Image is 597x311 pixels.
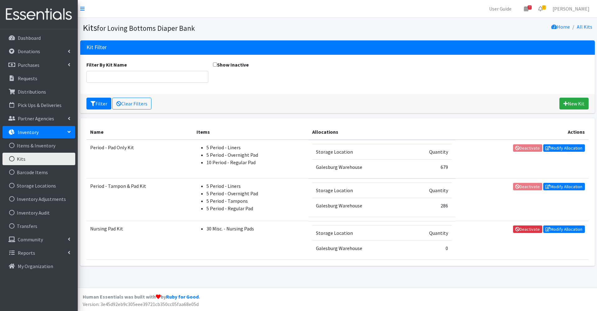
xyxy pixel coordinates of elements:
td: Quantity [406,183,452,198]
a: Home [551,24,570,30]
li: 5 Period - Overnight Pad [206,190,305,197]
td: Storage Location [312,144,406,159]
a: Transfers [2,220,75,232]
p: Requests [18,75,37,81]
p: Purchases [18,62,39,68]
a: Clear Filters [112,98,151,109]
li: 5 Period - Tampons [206,197,305,205]
a: Pick Ups & Deliveries [2,99,75,111]
a: Deactivate [513,225,542,233]
td: Galesburg Warehouse [312,159,406,174]
input: Show Inactive [213,63,217,67]
a: Distributions [2,86,75,98]
a: Barcode Items [2,166,75,179]
p: Donations [18,48,40,54]
a: Donations [2,45,75,58]
a: [PERSON_NAME] [548,2,595,15]
a: Ruby for Good [166,294,199,300]
td: 679 [406,159,452,174]
li: 10 Period - Regular Pad [206,159,305,166]
a: Kits [2,153,75,165]
p: Reports [18,250,35,256]
a: Reports [2,247,75,259]
li: 5 Period - Liners [206,182,305,190]
p: My Organization [18,263,53,269]
label: Filter By Kit Name [86,61,127,68]
a: Storage Locations [2,179,75,192]
a: Purchases [2,59,75,71]
small: for Loving Bottoms Diaper Bank [97,24,195,33]
li: 30 Misc. - Nursing Pads [206,225,305,232]
a: My Organization [2,260,75,272]
a: Items & Inventory [2,139,75,152]
li: 5 Period - Liners [206,144,305,151]
td: Storage Location [312,225,406,240]
th: Allocations [308,124,456,140]
li: 5 Period - Regular Pad [206,205,305,212]
label: Show Inactive [213,61,249,68]
button: Filter [86,98,111,109]
td: Storage Location [312,183,406,198]
td: Nursing Pad Kit [86,221,193,260]
th: Items [193,124,308,140]
td: Period - Tampon & Pad Kit [86,179,193,221]
a: Modify Allocation [543,183,585,190]
a: Inventory Audit [2,207,75,219]
a: Community [2,233,75,246]
a: All Kits [577,24,592,30]
td: 0 [406,240,452,256]
p: Pick Ups & Deliveries [18,102,62,108]
td: Galesburg Warehouse [312,198,406,213]
a: Dashboard [2,32,75,44]
p: Inventory [18,129,39,135]
p: Community [18,236,43,243]
td: Period - Pad Only Kit [86,140,193,179]
a: 7 [519,2,533,15]
span: Version: 3e45d92eb9c305eee39721cb350cc05faa68e05d [83,301,199,307]
th: Name [86,124,193,140]
a: User Guide [484,2,516,15]
th: Actions [456,124,588,140]
h3: Kit Filter [86,44,107,51]
a: Partner Agencies [2,112,75,125]
a: Inventory [2,126,75,138]
span: 2 [542,5,546,10]
td: Quantity [406,225,452,240]
p: Dashboard [18,35,41,41]
td: Galesburg Warehouse [312,240,406,256]
a: 2 [533,2,548,15]
a: Requests [2,72,75,85]
img: HumanEssentials [2,4,75,25]
a: Inventory Adjustments [2,193,75,205]
td: Quantity [406,144,452,159]
p: Distributions [18,89,46,95]
p: Partner Agencies [18,115,54,122]
td: 286 [406,198,452,213]
li: 5 Period - Overnight Pad [206,151,305,159]
strong: Human Essentials was built with by . [83,294,200,300]
h1: Kits [83,22,335,33]
span: 7 [528,5,532,10]
a: Modify Allocation [543,144,585,152]
a: New Kit [559,98,589,109]
a: Modify Allocation [543,225,585,233]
